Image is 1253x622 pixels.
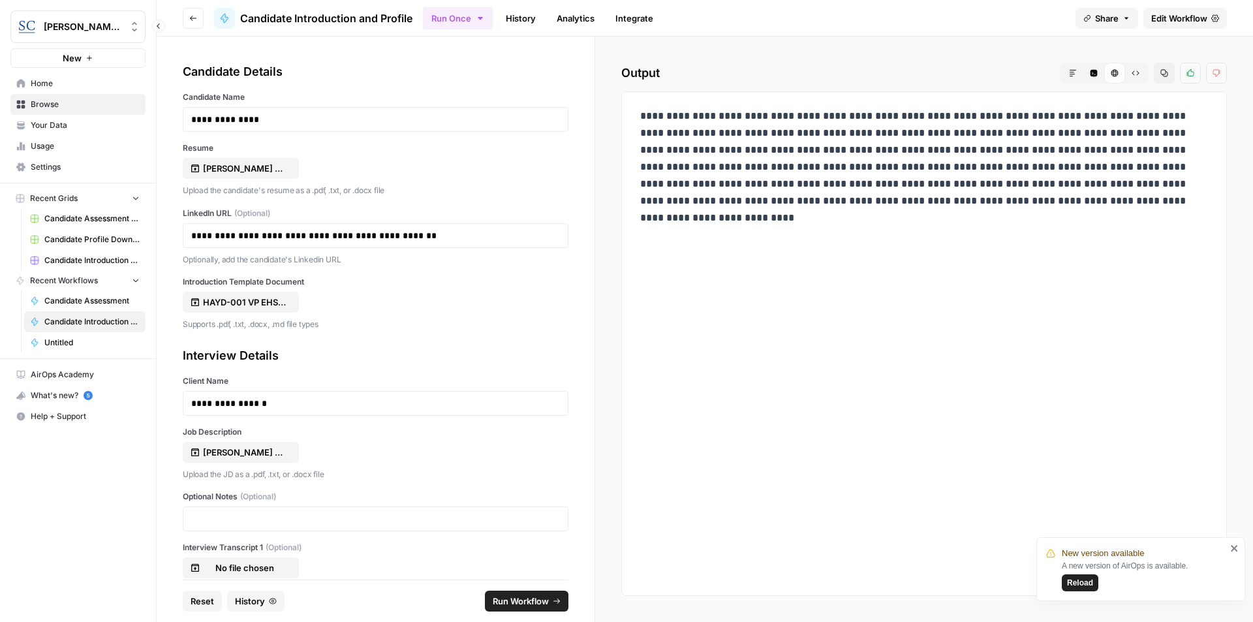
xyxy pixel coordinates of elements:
[1143,8,1227,29] a: Edit Workflow
[183,375,568,387] label: Client Name
[183,142,568,154] label: Resume
[31,369,140,381] span: AirOps Academy
[183,292,299,313] button: HAYD-001 VP EHS Candidate Introduction Template.docx
[183,318,568,331] p: Supports .pdf, .txt, .docx, .md file types
[10,364,146,385] a: AirOps Academy
[31,99,140,110] span: Browse
[30,193,78,204] span: Recent Grids
[183,426,568,438] label: Job Description
[183,208,568,219] label: LinkedIn URL
[24,229,146,250] a: Candidate Profile Download Sheet
[183,276,568,288] label: Introduction Template Document
[44,316,140,328] span: Candidate Introduction and Profile
[1095,12,1119,25] span: Share
[31,140,140,152] span: Usage
[10,73,146,94] a: Home
[10,189,146,208] button: Recent Grids
[1075,8,1138,29] button: Share
[30,275,98,287] span: Recent Workflows
[44,295,140,307] span: Candidate Assessment
[1062,547,1144,560] span: New version available
[31,78,140,89] span: Home
[183,347,568,365] div: Interview Details
[24,250,146,271] a: Candidate Introduction Download Sheet
[266,542,302,553] span: (Optional)
[1230,543,1239,553] button: close
[191,595,214,608] span: Reset
[183,442,299,463] button: [PERSON_NAME] EHS Recruitment Profile.pdf
[10,10,146,43] button: Workspace: Stanton Chase Nashville
[549,8,602,29] a: Analytics
[31,119,140,131] span: Your Data
[31,161,140,173] span: Settings
[24,311,146,332] a: Candidate Introduction and Profile
[423,7,493,29] button: Run Once
[24,208,146,229] a: Candidate Assessment Download Sheet
[203,162,286,175] p: [PERSON_NAME] Resume [DATE]_.pdf
[183,91,568,103] label: Candidate Name
[240,491,276,503] span: (Optional)
[10,115,146,136] a: Your Data
[621,63,1227,84] h2: Output
[44,337,140,349] span: Untitled
[183,158,299,179] button: [PERSON_NAME] Resume [DATE]_.pdf
[24,290,146,311] a: Candidate Assessment
[1151,12,1207,25] span: Edit Workflow
[10,406,146,427] button: Help + Support
[183,184,568,197] p: Upload the candidate's resume as a .pdf, .txt, or .docx file
[15,15,39,39] img: Stanton Chase Nashville Logo
[203,446,286,459] p: [PERSON_NAME] EHS Recruitment Profile.pdf
[44,234,140,245] span: Candidate Profile Download Sheet
[203,296,286,309] p: HAYD-001 VP EHS Candidate Introduction Template.docx
[10,157,146,178] a: Settings
[1062,574,1098,591] button: Reload
[183,557,299,578] button: No file chosen
[44,255,140,266] span: Candidate Introduction Download Sheet
[498,8,544,29] a: History
[227,591,285,612] button: History
[183,63,568,81] div: Candidate Details
[183,542,568,553] label: Interview Transcript 1
[203,561,286,574] p: No file chosen
[183,253,568,266] p: Optionally, add the candidate's Linkedin URL
[1067,577,1093,589] span: Reload
[63,52,82,65] span: New
[10,385,146,406] button: What's new? 5
[84,391,93,400] a: 5
[183,591,222,612] button: Reset
[31,411,140,422] span: Help + Support
[493,595,549,608] span: Run Workflow
[10,271,146,290] button: Recent Workflows
[24,332,146,353] a: Untitled
[485,591,568,612] button: Run Workflow
[234,208,270,219] span: (Optional)
[10,94,146,115] a: Browse
[214,8,412,29] a: Candidate Introduction and Profile
[44,20,123,33] span: [PERSON_NAME] [GEOGRAPHIC_DATA]
[235,595,265,608] span: History
[240,10,412,26] span: Candidate Introduction and Profile
[86,392,89,399] text: 5
[1062,560,1226,591] div: A new version of AirOps is available.
[183,468,568,481] p: Upload the JD as a .pdf, .txt, or .docx file
[10,136,146,157] a: Usage
[11,386,145,405] div: What's new?
[44,213,140,225] span: Candidate Assessment Download Sheet
[608,8,661,29] a: Integrate
[183,491,568,503] label: Optional Notes
[10,48,146,68] button: New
